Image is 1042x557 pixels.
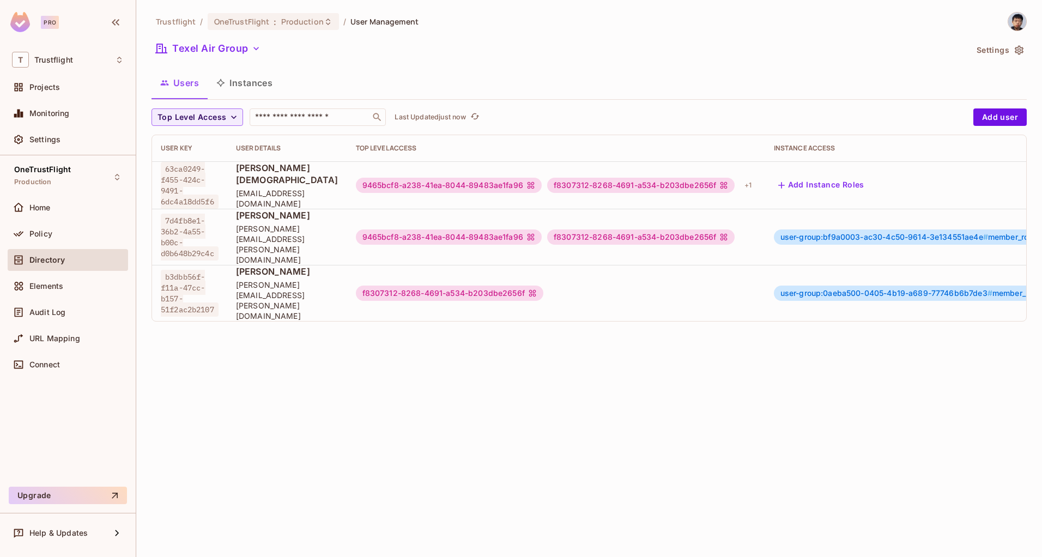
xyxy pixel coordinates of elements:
[236,280,338,321] span: [PERSON_NAME][EMAIL_ADDRESS][PERSON_NAME][DOMAIN_NAME]
[29,282,63,290] span: Elements
[466,111,481,124] span: Click to refresh data
[29,334,80,343] span: URL Mapping
[14,165,71,174] span: OneTrustFlight
[200,16,203,27] li: /
[161,270,219,317] span: b3dbb56f-f11a-47cc-b157-51f2ac2b2107
[152,108,243,126] button: Top Level Access
[29,203,51,212] span: Home
[161,162,219,209] span: 63ca0249-f455-424c-9491-6dc4a18dd5f6
[14,178,52,186] span: Production
[468,111,481,124] button: refresh
[774,177,869,194] button: Add Instance Roles
[281,16,324,27] span: Production
[41,16,59,29] div: Pro
[356,178,542,193] div: 9465bcf8-a238-41ea-8044-89483ae1fa96
[547,229,735,245] div: f8307312-8268-4691-a534-b203dbe2656f
[983,232,988,241] span: #
[29,109,70,118] span: Monitoring
[10,12,30,32] img: SReyMgAAAABJRU5ErkJggg==
[214,16,270,27] span: OneTrustFlight
[29,529,88,537] span: Help & Updates
[356,286,543,301] div: f8307312-8268-4691-a534-b203dbe2656f
[12,52,29,68] span: T
[236,162,338,186] span: [PERSON_NAME][DEMOGRAPHIC_DATA]
[780,233,1035,241] span: member_role
[780,232,988,241] span: user-group:bf9a0003-ac30-4c50-9614-3e134551ae4e
[972,41,1027,59] button: Settings
[236,265,338,277] span: [PERSON_NAME]
[9,487,127,504] button: Upgrade
[740,177,756,194] div: + 1
[973,108,1027,126] button: Add user
[236,144,338,153] div: User Details
[236,223,338,265] span: [PERSON_NAME][EMAIL_ADDRESS][PERSON_NAME][DOMAIN_NAME]
[161,214,219,261] span: 7d4fb8e1-36b2-4a55-b00c-d0b648b29c4c
[1008,13,1026,31] img: Alexander Ip
[34,56,73,64] span: Workspace: Trustflight
[780,289,1040,298] span: member_role
[156,16,196,27] span: the active workspace
[208,69,281,96] button: Instances
[29,308,65,317] span: Audit Log
[29,83,60,92] span: Projects
[161,144,219,153] div: User Key
[395,113,466,122] p: Last Updated just now
[152,40,265,57] button: Texel Air Group
[236,209,338,221] span: [PERSON_NAME]
[29,360,60,369] span: Connect
[780,288,992,298] span: user-group:0aeba500-0405-4b19-a689-77746b6b7de3
[356,144,756,153] div: Top Level Access
[350,16,419,27] span: User Management
[547,178,735,193] div: f8307312-8268-4691-a534-b203dbe2656f
[470,112,480,123] span: refresh
[157,111,226,124] span: Top Level Access
[236,188,338,209] span: [EMAIL_ADDRESS][DOMAIN_NAME]
[356,229,542,245] div: 9465bcf8-a238-41ea-8044-89483ae1fa96
[343,16,346,27] li: /
[152,69,208,96] button: Users
[273,17,277,26] span: :
[988,288,992,298] span: #
[29,135,60,144] span: Settings
[29,229,52,238] span: Policy
[29,256,65,264] span: Directory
